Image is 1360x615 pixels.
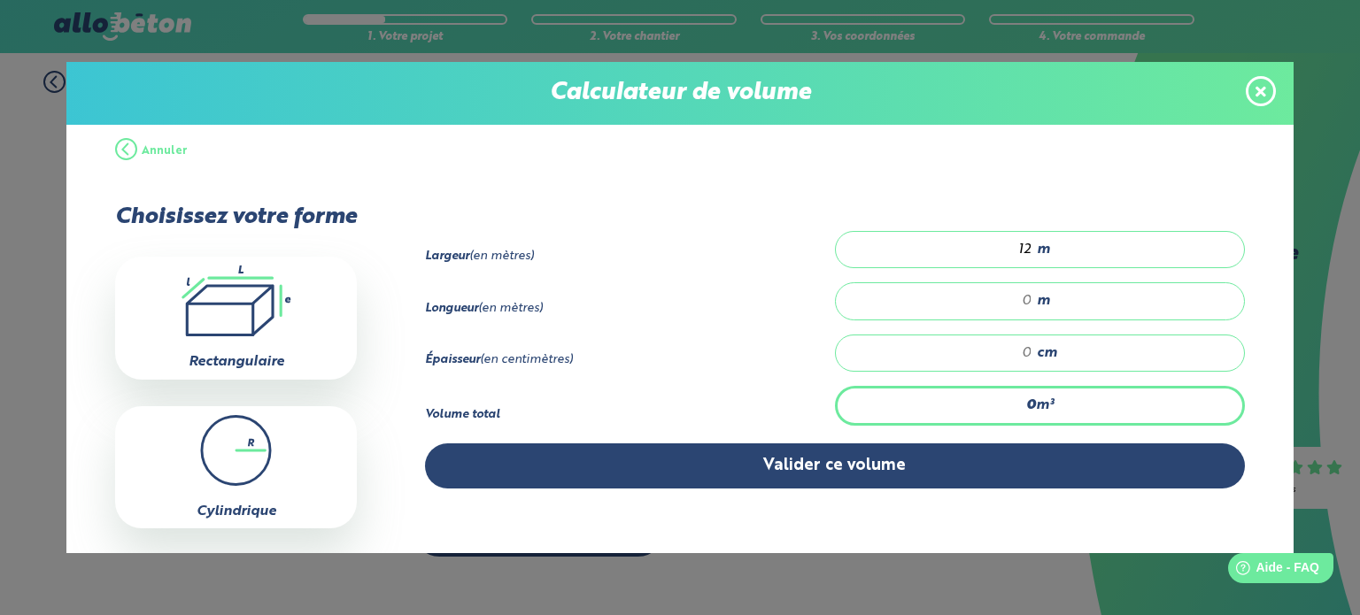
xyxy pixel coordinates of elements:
span: m [1037,242,1050,258]
input: 0 [854,344,1032,362]
p: Choisissez votre forme [115,204,357,230]
div: (en centimètres) [425,353,835,367]
p: Calculateur de volume [84,80,1276,107]
div: (en mètres) [425,302,835,316]
div: (en mètres) [425,250,835,264]
label: Rectangulaire [189,355,284,369]
strong: 0 [1026,398,1036,412]
strong: Longueur [425,303,478,314]
input: 0 [854,292,1032,310]
button: Valider ce volume [425,443,1245,488]
iframe: Help widget launcher [1202,546,1341,596]
strong: Volume total [425,409,500,420]
input: 0 [854,241,1032,258]
label: Cylindrique [197,504,276,519]
button: Annuler [115,125,188,178]
div: m³ [835,386,1245,425]
strong: Largeur [425,250,469,262]
strong: Épaisseur [425,354,480,365]
span: m [1037,293,1050,309]
span: cm [1037,345,1057,361]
